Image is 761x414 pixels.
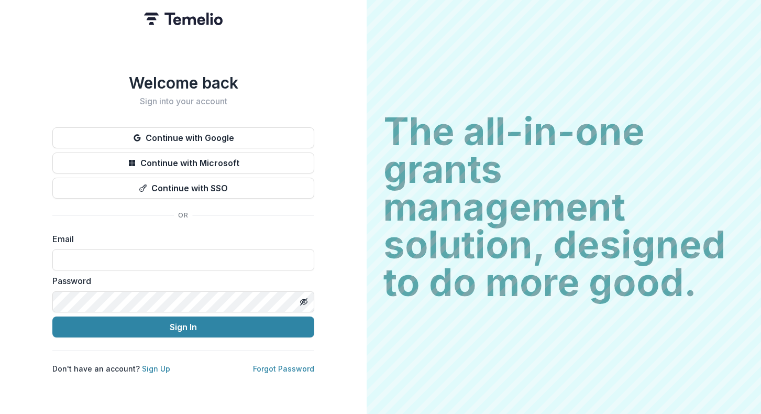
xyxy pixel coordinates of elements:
[295,293,312,310] button: Toggle password visibility
[52,127,314,148] button: Continue with Google
[52,275,308,287] label: Password
[253,364,314,373] a: Forgot Password
[142,364,170,373] a: Sign Up
[144,13,223,25] img: Temelio
[52,178,314,199] button: Continue with SSO
[52,96,314,106] h2: Sign into your account
[52,363,170,374] p: Don't have an account?
[52,233,308,245] label: Email
[52,152,314,173] button: Continue with Microsoft
[52,73,314,92] h1: Welcome back
[52,317,314,337] button: Sign In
